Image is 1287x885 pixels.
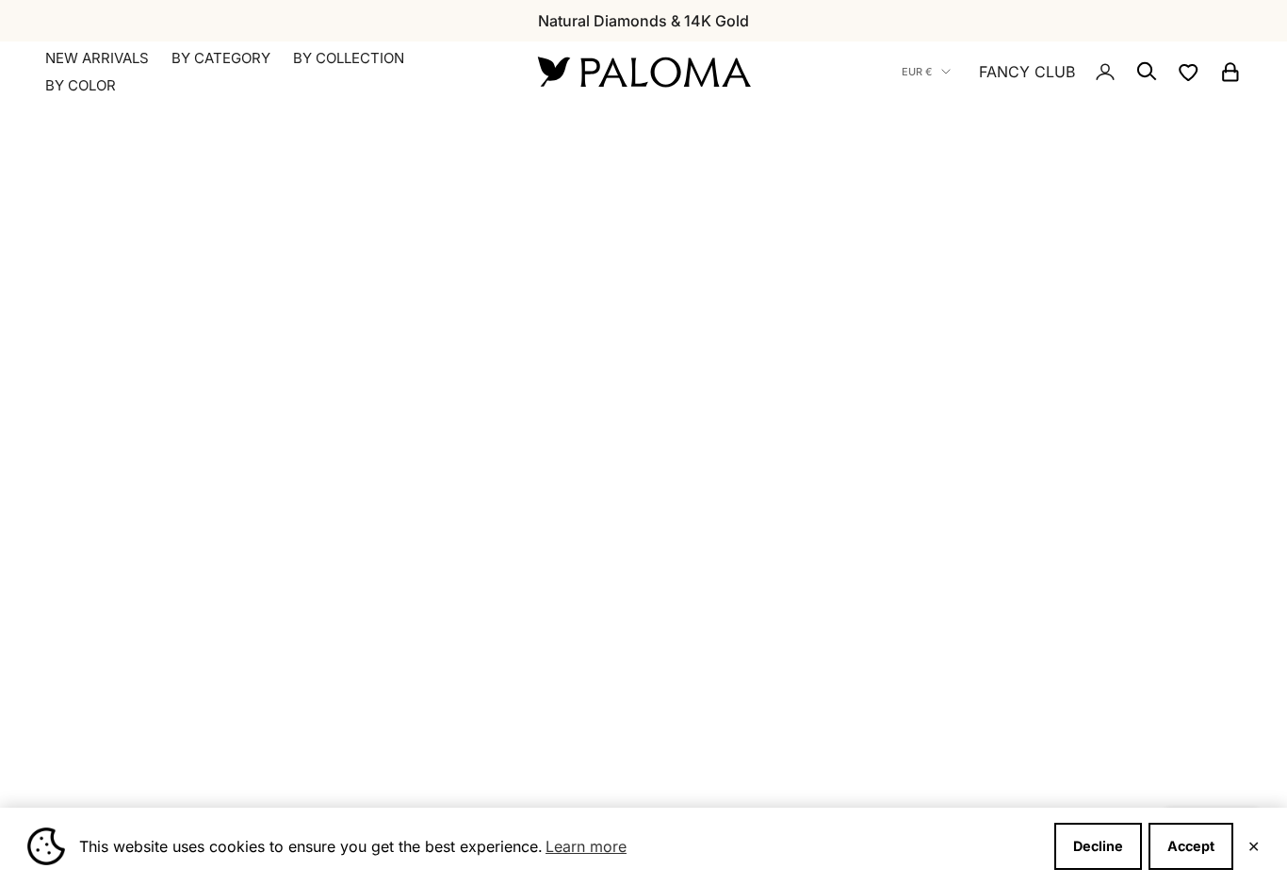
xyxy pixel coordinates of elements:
[45,76,116,95] summary: By Color
[45,49,493,95] nav: Primary navigation
[45,49,149,68] a: NEW ARRIVALS
[1149,823,1233,870] button: Accept
[902,63,951,80] button: EUR €
[979,59,1075,84] a: FANCY CLUB
[171,49,270,68] summary: By Category
[1054,823,1142,870] button: Decline
[538,8,749,33] p: Natural Diamonds & 14K Gold
[902,63,932,80] span: EUR €
[902,41,1242,102] nav: Secondary navigation
[1247,841,1260,852] button: Close
[79,832,1039,860] span: This website uses cookies to ensure you get the best experience.
[543,832,629,860] a: Learn more
[293,49,404,68] summary: By Collection
[27,828,65,865] img: Cookie banner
